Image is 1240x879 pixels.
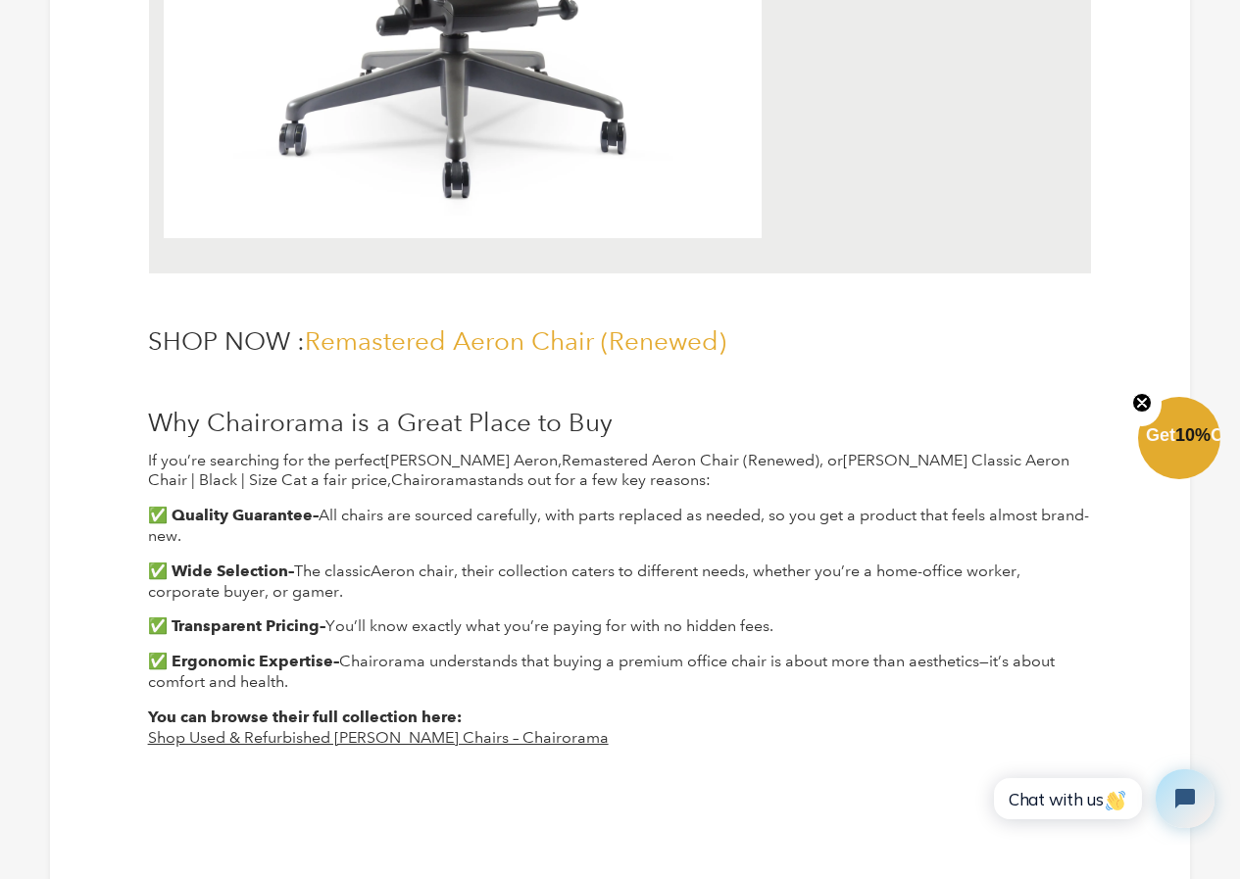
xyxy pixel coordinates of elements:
[148,616,320,635] strong: ✅ Transparent Pricing
[1146,425,1236,445] span: Get Off
[1175,425,1211,445] span: 10%
[148,562,1020,601] span: , their collection caters to different needs, whether you’re a home-office worker, corporate buye...
[293,470,391,489] span: at a fair price,
[148,652,333,670] strong: ✅ Ergonomic Expertise
[391,470,477,489] span: Chairorama
[148,506,313,524] strong: ✅ Quality Guarantee
[972,753,1231,845] iframe: Tidio Chat
[320,616,325,635] strong: –
[148,728,609,747] a: Shop Used & Refurbished [PERSON_NAME] Chairs – Chairorama
[1122,381,1162,426] button: Close teaser
[148,652,1055,691] span: Chairorama understands that buying a premium office chair is about more than aesthetics—it’s abou...
[148,562,288,580] strong: ✅ Wide Selection
[562,451,815,469] span: Remastered Aeron Chair (Renewed
[558,451,562,469] span: ,
[333,652,339,670] strong: –
[148,325,305,356] span: SHOP NOW :
[288,562,294,580] strong: –
[305,325,726,356] a: Remastered Aeron Chair (Renewed)
[148,451,385,469] span: If you’re searching for the perfect
[148,451,1069,490] span: [PERSON_NAME] Classic Aeron Chair | Black | Size C
[320,616,773,635] span: You’ll know exactly what you’re paying for with no hidden fees.
[148,708,462,726] strong: You can browse their full collection here:
[148,506,1089,545] span: All chairs are sourced carefully, with parts replaced as needed, so you get a product that feels ...
[288,562,371,580] span: The classic
[815,451,843,469] span: ), or
[371,562,454,580] span: Aeron chair
[148,407,613,437] span: Why Chairorama is a Great Place to Buy
[313,506,319,524] strong: –
[477,470,711,489] span: stands out for a few key reasons:
[1138,399,1220,481] div: Get10%OffClose teaser
[385,451,558,469] span: [PERSON_NAME] Aeron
